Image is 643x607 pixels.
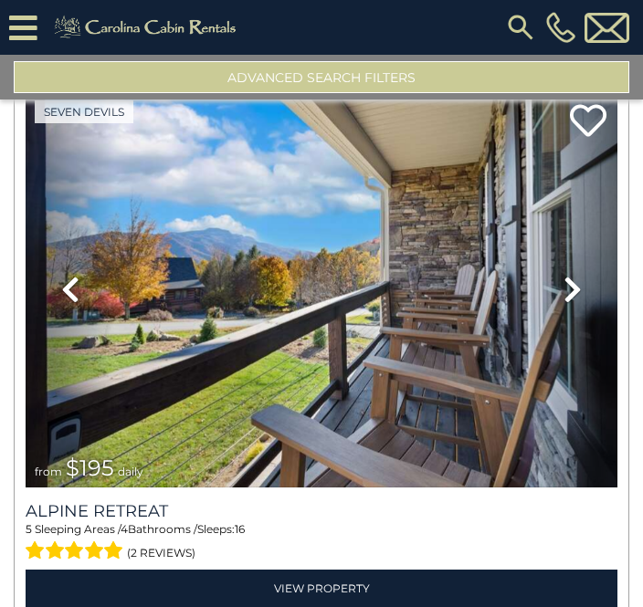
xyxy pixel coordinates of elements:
span: from [35,465,62,478]
span: (2 reviews) [127,541,195,565]
span: 4 [121,522,128,536]
img: search-regular.svg [504,11,537,44]
a: Alpine Retreat [26,501,617,521]
img: thumbnail_165401238.jpeg [26,91,617,487]
a: View Property [26,570,617,607]
span: daily [118,465,143,478]
a: [PHONE_NUMBER] [542,12,580,43]
span: 16 [235,522,245,536]
span: $195 [66,455,114,481]
span: 5 [26,522,32,536]
a: Seven Devils [35,100,133,123]
div: Sleeping Areas / Bathrooms / Sleeps: [26,521,617,565]
button: Advanced Search Filters [14,61,629,93]
a: Add to favorites [570,102,606,141]
img: Khaki-logo.png [47,13,248,42]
